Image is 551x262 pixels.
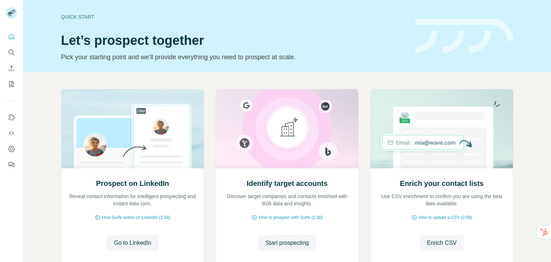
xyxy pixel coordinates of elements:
[6,158,17,171] button: Feedback
[370,89,513,168] img: Enrich your contact lists
[415,19,513,53] img: banner
[216,89,359,168] img: Identify target accounts
[223,193,351,207] p: Discover target companies and contacts enriched with B2B data and insights.
[420,235,464,251] button: Enrich CSV
[6,46,17,59] button: Search
[247,178,328,188] h2: Identify target accounts
[6,127,17,140] button: Use Surfe API
[6,78,17,90] button: My lists
[114,239,151,247] span: Go to LinkedIn
[400,178,484,188] h2: Enrich your contact lists
[61,89,204,168] img: Prospect on LinkedIn
[107,235,158,251] button: Go to LinkedIn
[6,111,17,124] button: Use Surfe on LinkedIn
[265,239,309,247] span: Start prospecting
[61,52,407,62] p: Pick your starting point and we’ll provide everything you need to prospect at scale.
[6,62,17,75] button: Enrich CSV
[96,178,169,188] h2: Prospect on LinkedIn
[6,142,17,155] button: Dashboard
[61,33,407,48] h1: Let’s prospect together
[69,193,197,207] p: Reveal contact information for intelligent prospecting and instant data sync.
[259,214,322,221] span: How to prospect with Surfe (1:30)
[61,13,407,20] div: Quick start
[102,214,170,221] span: How Surfe works on LinkedIn (1:58)
[6,30,17,43] button: Quick start
[427,239,457,247] span: Enrich CSV
[258,235,316,251] button: Start prospecting
[419,214,472,221] span: How to upload a CSV (2:59)
[378,193,506,207] p: Use CSV enrichment to confirm you are using the best data available.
